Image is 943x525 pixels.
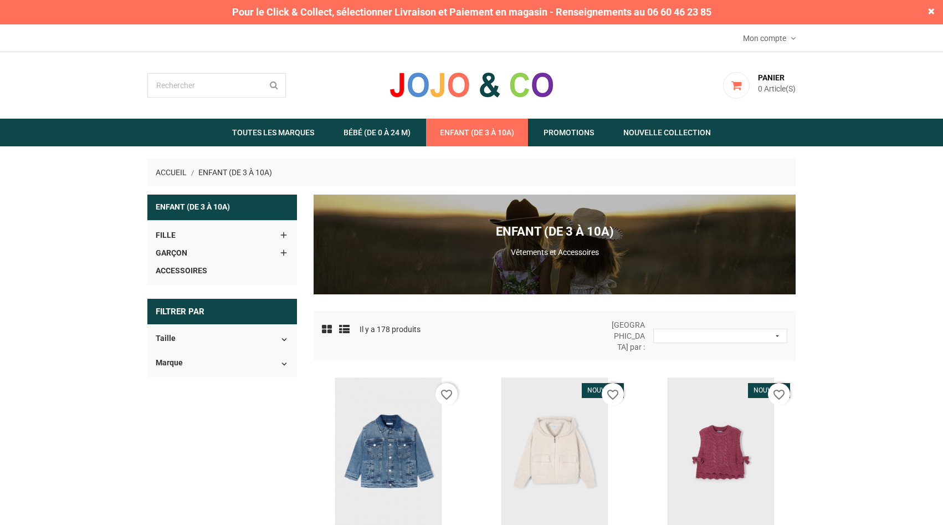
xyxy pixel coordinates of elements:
[764,84,796,93] span: Article(s)
[772,388,786,401] i: favorite_border
[758,84,762,93] span: 0
[758,73,785,82] span: Panier
[602,383,624,405] button: favorite_border
[156,334,272,343] p: Taille
[440,388,453,401] i: favorite_border
[748,383,790,398] li: Nouveau
[773,332,781,340] i: 
[314,195,796,294] img: Jojo&Co : Vêtements et Accessoires enfants - Antibes
[156,359,272,367] p: Marque
[279,359,289,369] i: 
[156,262,289,279] a: Accessoires
[322,247,787,258] p: Vêtements et Accessoires
[227,5,717,19] span: Pour le Click & Collect, sélectionner Livraison et Paiement en magasin - Renseignements au 06 60 ...
[582,383,624,398] li: Nouveau
[606,388,619,401] i: favorite_border
[928,5,935,17] span: ×
[388,71,555,99] img: JOJO & CO
[279,230,289,240] i: 
[768,383,790,405] button: favorite_border
[147,73,286,98] input: Rechercher
[330,119,424,146] a: Bébé (de 0 à 24 m)
[435,383,458,405] button: favorite_border
[609,119,725,146] a: Nouvelle Collection
[426,119,528,146] a: Enfant (de 3 à 10A)
[360,324,421,335] p: Il y a 178 produits
[147,195,297,220] a: Enfant (de 3 à 10A)
[279,335,289,345] i: 
[156,168,188,177] a: Accueil
[198,168,272,177] a: Enfant (de 3 à 10A)
[156,226,289,244] a: Fille
[279,248,289,258] i: 
[147,299,297,325] p: Filtrer par
[603,319,653,353] span: [GEOGRAPHIC_DATA] par :
[156,244,289,262] a: Garçon
[743,34,789,43] span: Mon compte
[156,168,187,177] span: Accueil
[322,225,787,238] h1: Enfant (de 3 à 10A)
[653,329,787,343] button: 
[218,119,328,146] a: Toutes les marques
[530,119,608,146] a: Promotions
